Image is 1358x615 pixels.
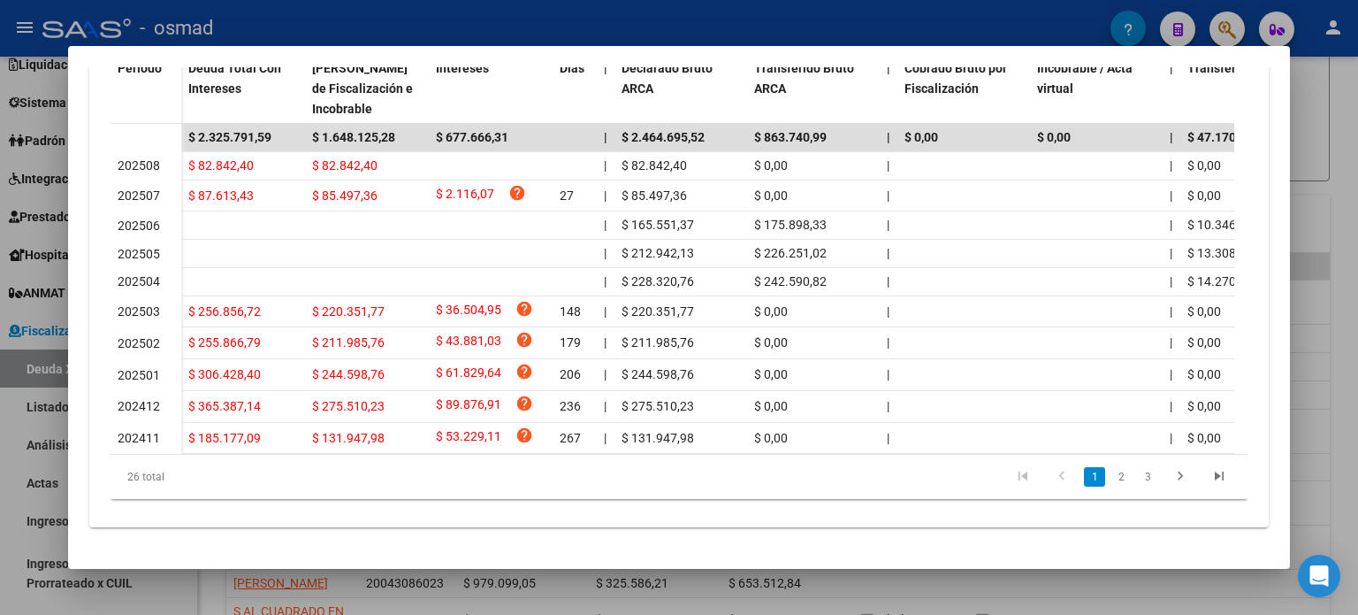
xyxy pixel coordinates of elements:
[887,218,889,232] span: |
[118,219,160,233] span: 202506
[604,130,607,144] span: |
[508,184,526,202] i: help
[1108,462,1134,492] li: page 2
[622,218,694,232] span: $ 165.551,37
[887,431,889,445] span: |
[604,431,607,445] span: |
[1170,188,1172,203] span: |
[904,61,1007,96] span: Cobrado Bruto por Fiscalización
[436,395,501,419] span: $ 89.876,91
[312,399,385,413] span: $ 275.510,23
[622,431,694,445] span: $ 131.947,98
[754,335,788,350] span: $ 0,00
[887,130,890,144] span: |
[754,61,854,96] span: Transferido Bruto ARCA
[560,367,581,381] span: 206
[1170,304,1172,319] span: |
[622,158,687,173] span: $ 82.842,40
[118,188,160,203] span: 202507
[1187,188,1221,203] span: $ 0,00
[1187,246,1253,260] span: $ 13.308,89
[188,188,254,203] span: $ 87.613,43
[604,218,607,232] span: |
[118,274,160,288] span: 202504
[312,61,413,116] span: [PERSON_NAME] de Fiscalización e Incobrable
[604,188,607,203] span: |
[188,399,261,413] span: $ 365.387,14
[887,61,890,75] span: |
[312,304,385,319] span: $ 220.351,77
[887,304,889,319] span: |
[515,363,533,381] i: help
[305,50,429,127] datatable-header-cell: Deuda Bruta Neto de Fiscalización e Incobrable
[604,61,607,75] span: |
[604,399,607,413] span: |
[118,431,160,445] span: 202411
[436,300,501,324] span: $ 36.504,95
[436,61,489,75] span: Intereses
[887,399,889,413] span: |
[887,335,889,350] span: |
[188,304,261,319] span: $ 256.856,72
[312,367,385,381] span: $ 244.598,76
[515,300,533,318] i: help
[1163,50,1180,127] datatable-header-cell: |
[188,335,261,350] span: $ 255.866,79
[312,130,395,144] span: $ 1.648.125,28
[560,61,584,75] span: Dias
[754,188,788,203] span: $ 0,00
[622,188,687,203] span: $ 85.497,36
[1187,274,1253,288] span: $ 14.270,06
[560,399,581,413] span: 236
[1180,50,1313,127] datatable-header-cell: Transferido De Más
[887,274,889,288] span: |
[515,395,533,412] i: help
[560,304,581,319] span: 148
[622,130,705,144] span: $ 2.464.695,52
[1170,399,1172,413] span: |
[622,399,694,413] span: $ 275.510,23
[604,274,607,288] span: |
[436,130,508,144] span: $ 677.666,31
[1170,61,1173,75] span: |
[312,431,385,445] span: $ 131.947,98
[754,274,827,288] span: $ 242.590,82
[604,304,607,319] span: |
[312,335,385,350] span: $ 211.985,76
[1137,467,1158,487] a: 3
[1170,335,1172,350] span: |
[1170,431,1172,445] span: |
[604,367,607,381] span: |
[904,130,938,144] span: $ 0,00
[429,50,553,127] datatable-header-cell: Intereses
[622,246,694,260] span: $ 212.942,13
[118,304,160,319] span: 202503
[604,246,607,260] span: |
[887,246,889,260] span: |
[1170,274,1172,288] span: |
[887,158,889,173] span: |
[622,335,694,350] span: $ 211.985,76
[560,335,581,350] span: 179
[1170,367,1172,381] span: |
[312,188,378,203] span: $ 85.497,36
[118,158,160,173] span: 202508
[1081,462,1108,492] li: page 1
[1037,61,1133,96] span: Incobrable / Acta virtual
[553,50,597,127] datatable-header-cell: Dias
[181,50,305,127] datatable-header-cell: Deuda Total Con Intereses
[897,50,1030,127] datatable-header-cell: Cobrado Bruto por Fiscalización
[622,304,694,319] span: $ 220.351,77
[754,130,827,144] span: $ 863.740,99
[188,130,271,144] span: $ 2.325.791,59
[1187,218,1253,232] span: $ 10.346,96
[754,218,827,232] span: $ 175.898,33
[118,247,160,261] span: 202505
[1187,335,1221,350] span: $ 0,00
[1110,467,1132,487] a: 2
[1170,218,1172,232] span: |
[1187,304,1221,319] span: $ 0,00
[1030,50,1163,127] datatable-header-cell: Incobrable / Acta virtual
[312,158,378,173] span: $ 82.842,40
[560,188,574,203] span: 27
